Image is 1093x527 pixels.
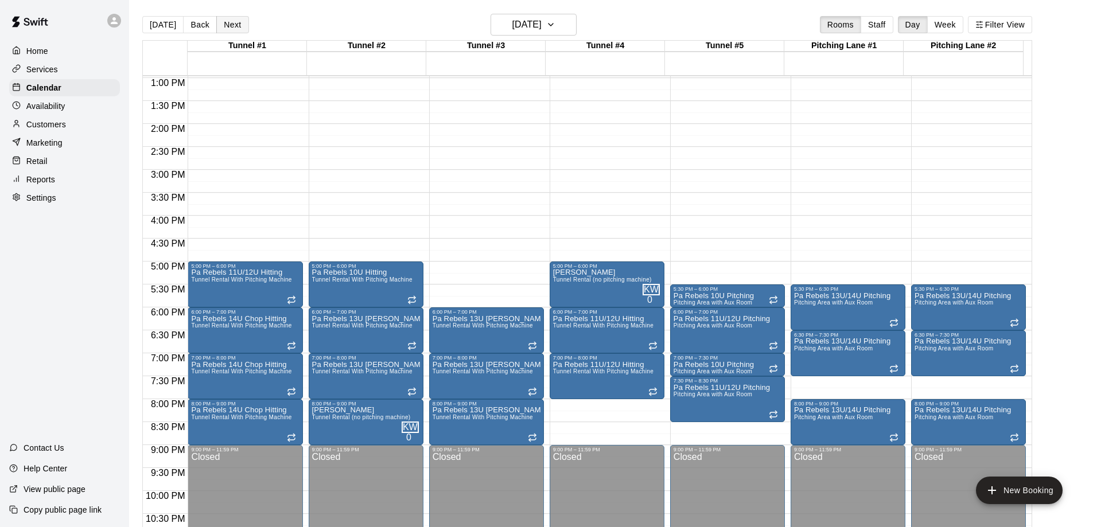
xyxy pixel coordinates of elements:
[976,477,1063,504] button: add
[402,421,419,433] div: Kevin Wood
[674,309,781,315] div: 6:00 PM – 7:00 PM
[769,341,778,350] span: Recurring event
[670,376,785,422] div: 7:30 PM – 8:30 PM: Pa Rebels 11U/12U Pitching
[769,410,778,419] span: Recurring event
[312,263,420,269] div: 5:00 PM – 6:00 PM
[550,307,664,353] div: 6:00 PM – 7:00 PM: Pa Rebels 11U/12U Hitting
[915,286,1022,292] div: 5:30 PM – 6:30 PM
[674,286,781,292] div: 5:30 PM – 6:00 PM
[24,483,85,495] p: View public page
[433,401,540,407] div: 8:00 PM – 9:00 PM
[26,174,55,185] p: Reports
[9,153,120,170] a: Retail
[769,295,778,305] span: Recurring event
[287,341,296,350] span: Recurring event
[148,147,188,157] span: 2:30 PM
[9,116,120,133] a: Customers
[528,341,537,350] span: Recurring event
[429,307,544,353] div: 6:00 PM – 7:00 PM: Pa Rebels 13U Kelley Hitting
[148,422,188,432] span: 8:30 PM
[433,355,540,361] div: 7:00 PM – 8:00 PM
[794,332,902,338] div: 6:30 PM – 7:30 PM
[26,192,56,204] p: Settings
[643,284,660,295] div: Kevin Wood
[26,82,61,93] p: Calendar
[889,318,898,327] span: Recurring event
[861,16,893,33] button: Staff
[312,309,420,315] div: 6:00 PM – 7:00 PM
[644,284,659,294] span: KW
[670,307,785,353] div: 6:00 PM – 7:00 PM: Pa Rebels 11U/12U Pitching
[512,17,542,33] h6: [DATE]
[794,401,902,407] div: 8:00 PM – 9:00 PM
[674,299,752,306] span: Pitching Area with Aux Room
[553,355,661,361] div: 7:00 PM – 8:00 PM
[674,355,781,361] div: 7:00 PM – 7:30 PM
[915,447,1022,452] div: 9:00 PM – 11:59 PM
[309,261,423,307] div: 5:00 PM – 6:00 PM: Pa Rebels 10U Hitting
[553,263,661,269] div: 5:00 PM – 6:00 PM
[915,401,1022,407] div: 8:00 PM – 9:00 PM
[648,387,658,396] span: Recurring event
[784,41,904,52] div: Pitching Lane #1
[407,387,417,396] span: Recurring event
[24,442,64,454] p: Contact Us
[407,295,417,305] span: Recurring event
[148,445,188,455] span: 9:00 PM
[188,307,302,353] div: 6:00 PM – 7:00 PM: Pa Rebels 14U Chop Hitting
[553,322,654,329] span: Tunnel Rental With Pitching Machine
[794,414,873,420] span: Pitching Area with Aux Room
[429,353,544,399] div: 7:00 PM – 8:00 PM: Pa Rebels 13U Kelley Hitting
[188,41,307,52] div: Tunnel #1
[216,16,248,33] button: Next
[26,100,65,112] p: Availability
[9,97,120,115] a: Availability
[309,399,423,445] div: 8:00 PM – 9:00 PM: Kevin Wood
[674,447,781,452] div: 9:00 PM – 11:59 PM
[769,364,778,373] span: Recurring event
[148,239,188,248] span: 4:30 PM
[191,322,291,329] span: Tunnel Rental With Pitching Machine
[528,387,537,396] span: Recurring event
[403,422,418,432] span: KW
[9,189,120,206] div: Settings
[1010,364,1019,373] span: Recurring event
[148,376,188,386] span: 7:30 PM
[148,193,188,202] span: 3:30 PM
[674,368,752,374] span: Pitching Area with Aux Room
[647,295,652,305] span: 0
[889,364,898,373] span: Recurring event
[915,299,993,306] span: Pitching Area with Aux Room
[148,330,188,340] span: 6:30 PM
[553,309,661,315] div: 6:00 PM – 7:00 PM
[183,16,217,33] button: Back
[433,322,533,329] span: Tunnel Rental With Pitching Machine
[429,399,544,445] div: 8:00 PM – 9:00 PM: Pa Rebels 13U Kelley Hitting
[287,387,296,396] span: Recurring event
[148,284,188,294] span: 5:30 PM
[312,322,413,329] span: Tunnel Rental With Pitching Machine
[148,124,188,134] span: 2:00 PM
[791,330,905,376] div: 6:30 PM – 7:30 PM: Pa Rebels 13U/14U Pitching
[9,42,120,60] div: Home
[9,171,120,188] a: Reports
[191,401,299,407] div: 8:00 PM – 9:00 PM
[312,368,413,374] span: Tunnel Rental With Pitching Machine
[820,16,861,33] button: Rooms
[794,286,902,292] div: 5:30 PM – 6:30 PM
[904,41,1023,52] div: Pitching Lane #2
[191,368,291,374] span: Tunnel Rental With Pitching Machine
[312,447,420,452] div: 9:00 PM – 11:59 PM
[148,261,188,271] span: 5:00 PM
[433,447,540,452] div: 9:00 PM – 11:59 PM
[143,491,188,501] span: 10:00 PM
[968,16,1032,33] button: Filter View
[550,353,664,399] div: 7:00 PM – 8:00 PM: Pa Rebels 11U/12U Hitting
[148,353,188,363] span: 7:00 PM
[670,284,785,307] div: 5:30 PM – 6:00 PM: Pa Rebels 10U Pitching
[433,414,533,420] span: Tunnel Rental With Pitching Machine
[9,61,120,78] div: Services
